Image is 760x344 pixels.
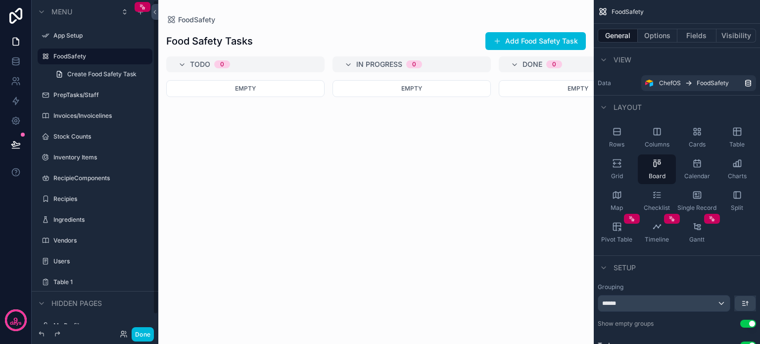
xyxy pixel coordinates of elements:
button: Gantt [678,218,716,247]
span: Rows [609,141,624,148]
p: days [10,319,22,327]
label: Show empty groups [598,320,654,328]
label: Data [598,79,637,87]
button: Split [718,186,756,216]
button: Single Record [678,186,716,216]
a: ChefOSFoodSafety [641,75,756,91]
span: Menu [51,7,72,17]
img: Airtable Logo [645,79,653,87]
label: Stock Counts [53,133,146,141]
button: Grid [598,154,636,184]
label: Recipies [53,195,146,203]
button: Done [132,327,154,342]
label: My Profile [53,322,146,330]
label: Table 1 [53,278,146,286]
button: Calendar [678,154,716,184]
span: Columns [645,141,669,148]
button: Cards [678,123,716,152]
span: Hidden pages [51,298,102,308]
button: Table [718,123,756,152]
label: Vendors [53,237,146,245]
span: Grid [611,172,623,180]
label: RecipieComponents [53,174,146,182]
span: ChefOS [659,79,681,87]
span: Setup [614,263,636,273]
button: Rows [598,123,636,152]
span: Table [729,141,745,148]
span: Map [611,204,623,212]
label: FoodSafety [53,52,146,60]
span: Single Record [677,204,716,212]
button: Options [638,29,677,43]
span: Gantt [689,236,705,244]
span: Checklist [644,204,670,212]
button: Visibility [716,29,756,43]
span: Split [731,204,743,212]
span: Layout [614,102,642,112]
span: FoodSafety [697,79,729,87]
button: Checklist [638,186,676,216]
button: General [598,29,638,43]
button: Timeline [638,218,676,247]
button: Charts [718,154,756,184]
button: Fields [677,29,717,43]
span: Charts [728,172,747,180]
span: Pivot Table [601,236,632,244]
label: Ingredients [53,216,146,224]
label: PrepTasks/Staff [53,91,146,99]
p: 9 [13,315,18,325]
span: View [614,55,631,65]
button: Columns [638,123,676,152]
button: Map [598,186,636,216]
button: Board [638,154,676,184]
button: Pivot Table [598,218,636,247]
label: Inventory Items [53,153,146,161]
span: Cards [689,141,706,148]
label: Invoices/Invoicelines [53,112,146,120]
label: Grouping [598,283,623,291]
span: FoodSafety [612,8,644,16]
label: Users [53,257,146,265]
span: Calendar [684,172,710,180]
a: Create Food Safety Task [49,66,152,82]
span: Timeline [645,236,669,244]
span: Create Food Safety Task [67,70,137,78]
span: Board [649,172,665,180]
label: App Setup [53,32,146,40]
